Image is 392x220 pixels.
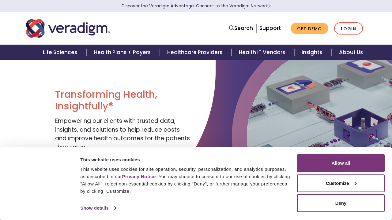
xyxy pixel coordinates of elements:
a: Healthcare Providers [160,45,232,60]
div: This website uses cookies for site operation, security, personalization, and analytics purposes, ... [80,166,290,195]
img: Veradigm logo [26,18,110,38]
span: Empowering our clients with trusted data, insights, and solutions to help reduce costs and improv... [55,117,190,151]
a: Discover the Veradigm Advantage: Connect to the Veradigm NetworkLearn More [122,3,271,9]
button: Deny [297,194,385,212]
a: About Us [332,45,370,60]
a: Privacy Notice [122,174,156,179]
a: Health Plans + Payers [87,45,160,60]
div: This website uses cookies [80,156,290,163]
a: Show details [80,204,116,213]
span: Learn More [268,3,271,9]
a: Search [229,24,253,32]
a: Insights [294,45,331,60]
h1: Transforming Health, Insightfully® [55,89,191,112]
a: Health IT Vendors [232,45,294,60]
button: Customize [297,174,385,192]
a: Login [334,22,363,35]
a: Support [259,24,281,32]
a: Get Demo [291,23,328,35]
a: Life Sciences [36,45,86,60]
button: Allow all [297,154,385,172]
